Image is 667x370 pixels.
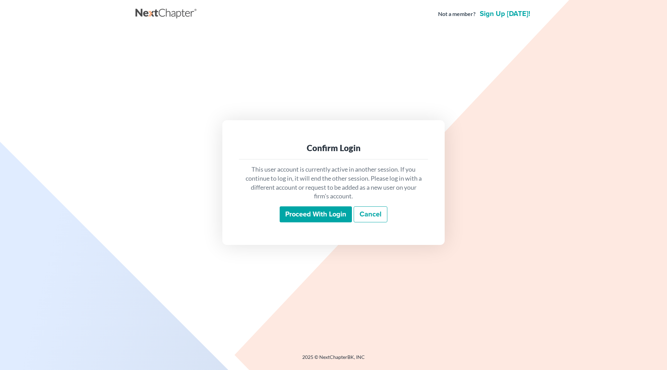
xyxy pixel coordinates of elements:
[135,354,532,366] div: 2025 © NextChapterBK, INC
[280,206,352,222] input: Proceed with login
[245,142,422,154] div: Confirm Login
[354,206,387,222] a: Cancel
[438,10,476,18] strong: Not a member?
[478,10,532,17] a: Sign up [DATE]!
[245,165,422,201] p: This user account is currently active in another session. If you continue to log in, it will end ...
